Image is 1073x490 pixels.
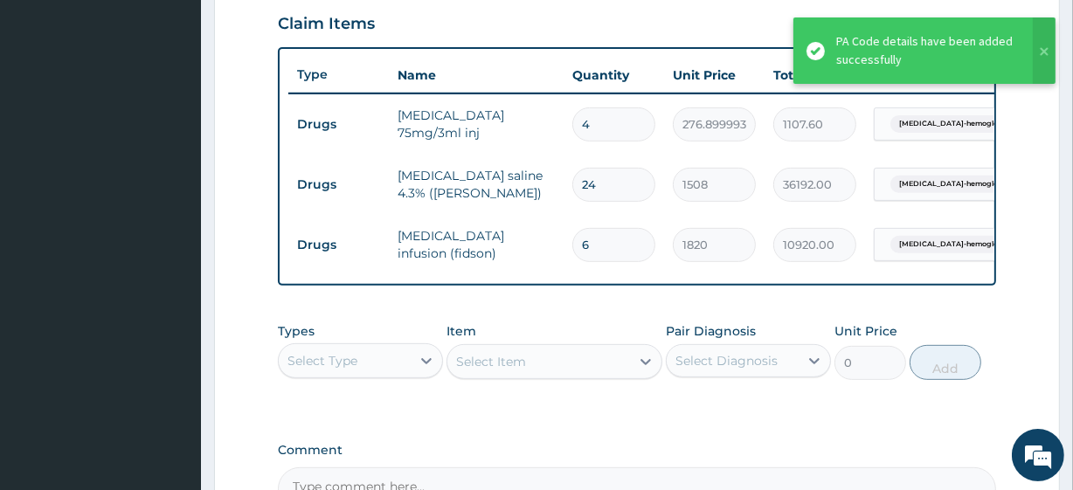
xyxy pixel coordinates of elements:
[278,324,315,339] label: Types
[278,15,375,34] h3: Claim Items
[389,58,564,93] th: Name
[389,98,564,150] td: [MEDICAL_DATA] 75mg/3ml inj
[91,98,294,121] div: Chat with us now
[389,218,564,271] td: [MEDICAL_DATA] infusion (fidson)
[288,169,389,201] td: Drugs
[675,352,778,369] div: Select Diagnosis
[287,352,357,369] div: Select Type
[9,314,333,376] textarea: Type your message and hit 'Enter'
[765,58,865,93] th: Total Price
[564,58,664,93] th: Quantity
[389,158,564,210] td: [MEDICAL_DATA] saline 4.3% ([PERSON_NAME])
[32,87,71,131] img: d_794563401_company_1708531726252_794563401
[910,345,981,380] button: Add
[666,322,756,340] label: Pair Diagnosis
[278,443,995,458] label: Comment
[834,322,897,340] label: Unit Price
[447,322,476,340] label: Item
[288,108,389,141] td: Drugs
[664,58,765,93] th: Unit Price
[101,139,241,315] span: We're online!
[288,229,389,261] td: Drugs
[836,32,1016,69] div: PA Code details have been added successfully
[287,9,329,51] div: Minimize live chat window
[288,59,389,91] th: Type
